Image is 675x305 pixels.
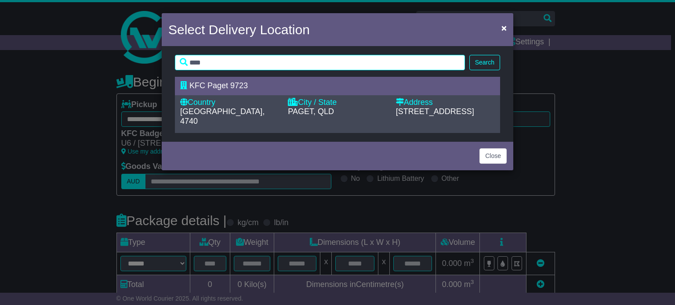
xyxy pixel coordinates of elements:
[497,19,511,37] button: Close
[180,107,265,126] span: [GEOGRAPHIC_DATA], 4740
[396,98,495,108] div: Address
[396,107,474,116] span: [STREET_ADDRESS]
[180,98,279,108] div: Country
[479,148,507,164] button: Close
[501,23,507,33] span: ×
[288,107,334,116] span: PAGET, QLD
[288,98,387,108] div: City / State
[469,55,500,70] button: Search
[168,20,310,39] h4: Select Delivery Location
[189,81,248,90] span: KFC Paget 9723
